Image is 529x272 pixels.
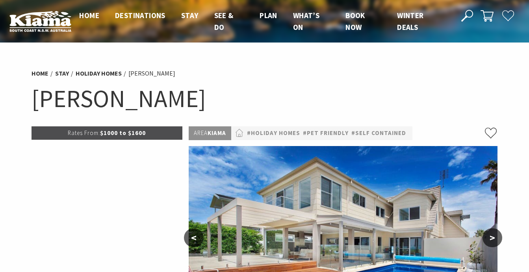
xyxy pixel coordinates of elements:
span: Destinations [115,11,165,20]
a: Stay [55,69,69,78]
img: Kiama Logo [9,11,71,32]
span: What’s On [293,11,319,32]
a: #Self Contained [351,128,406,138]
span: Winter Deals [397,11,423,32]
span: Plan [260,11,277,20]
span: Home [79,11,99,20]
li: [PERSON_NAME] [128,68,175,79]
a: #Holiday Homes [247,128,300,138]
button: > [483,228,502,247]
nav: Main Menu [71,9,452,33]
a: Home [32,69,48,78]
span: Book now [345,11,365,32]
p: $1000 to $1600 [32,126,183,140]
a: Holiday Homes [76,69,122,78]
span: Area [194,129,208,137]
p: Kiama [189,126,231,140]
span: Stay [181,11,199,20]
button: < [184,228,204,247]
span: See & Do [214,11,234,32]
a: #Pet Friendly [303,128,349,138]
h1: [PERSON_NAME] [32,83,498,115]
span: Rates From: [68,129,100,137]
